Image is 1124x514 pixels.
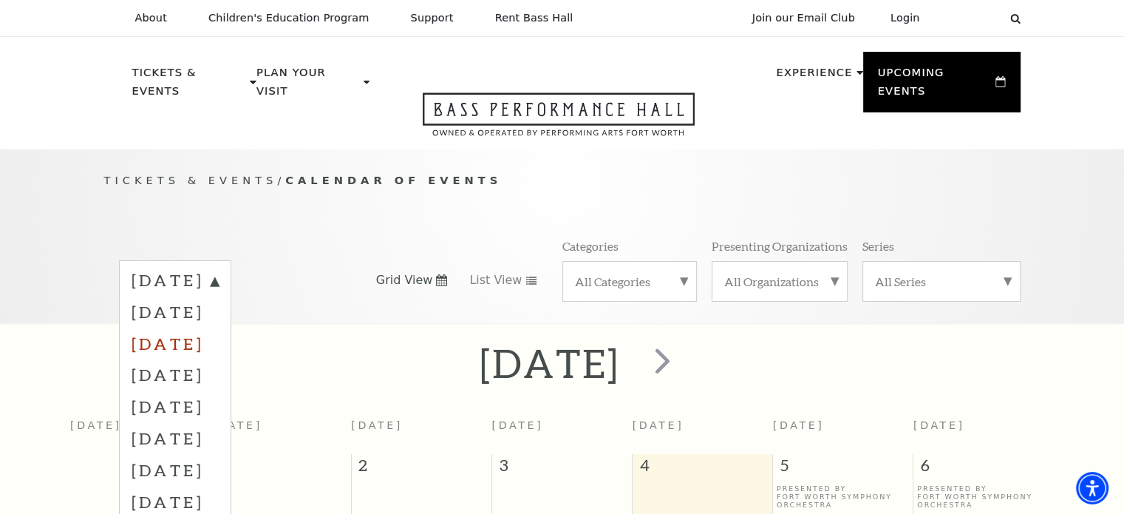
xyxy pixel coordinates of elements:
p: Plan Your Visit [256,64,360,109]
label: All Organizations [724,274,835,289]
span: [DATE] [773,419,825,431]
span: 5 [773,454,913,484]
span: List View [469,272,522,288]
div: Accessibility Menu [1076,472,1108,504]
span: 6 [913,454,1054,484]
p: Presenting Organizations [712,238,848,254]
span: [DATE] [351,419,403,431]
p: Children's Education Program [208,12,369,24]
span: [DATE] [211,419,262,431]
span: [DATE] [913,419,965,431]
p: Rent Bass Hall [495,12,573,24]
p: Series [862,238,894,254]
span: Calendar of Events [285,174,502,186]
p: About [135,12,167,24]
span: [DATE] [491,419,543,431]
p: Upcoming Events [878,64,992,109]
label: [DATE] [132,328,219,359]
p: Experience [776,64,852,90]
p: Tickets & Events [132,64,247,109]
span: 2 [352,454,491,484]
p: Presented By Fort Worth Symphony Orchestra [777,484,910,510]
span: Grid View [376,272,433,288]
span: 1 [211,454,351,484]
h2: [DATE] [480,339,619,387]
label: [DATE] [132,454,219,486]
label: [DATE] [132,359,219,390]
p: / [104,172,1021,190]
span: 4 [633,454,772,484]
th: [DATE] [70,410,211,454]
select: Select: [944,11,996,25]
a: Open this option [369,92,748,149]
p: Categories [562,238,619,254]
label: [DATE] [132,296,219,328]
span: 3 [492,454,632,484]
p: Support [411,12,454,24]
span: [DATE] [633,419,684,431]
label: [DATE] [132,269,219,296]
button: next [633,337,687,390]
p: Presented By Fort Worth Symphony Orchestra [917,484,1050,510]
label: [DATE] [132,390,219,422]
span: Tickets & Events [104,174,278,186]
label: [DATE] [132,422,219,454]
label: All Series [875,274,1008,289]
label: All Categories [575,274,684,289]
